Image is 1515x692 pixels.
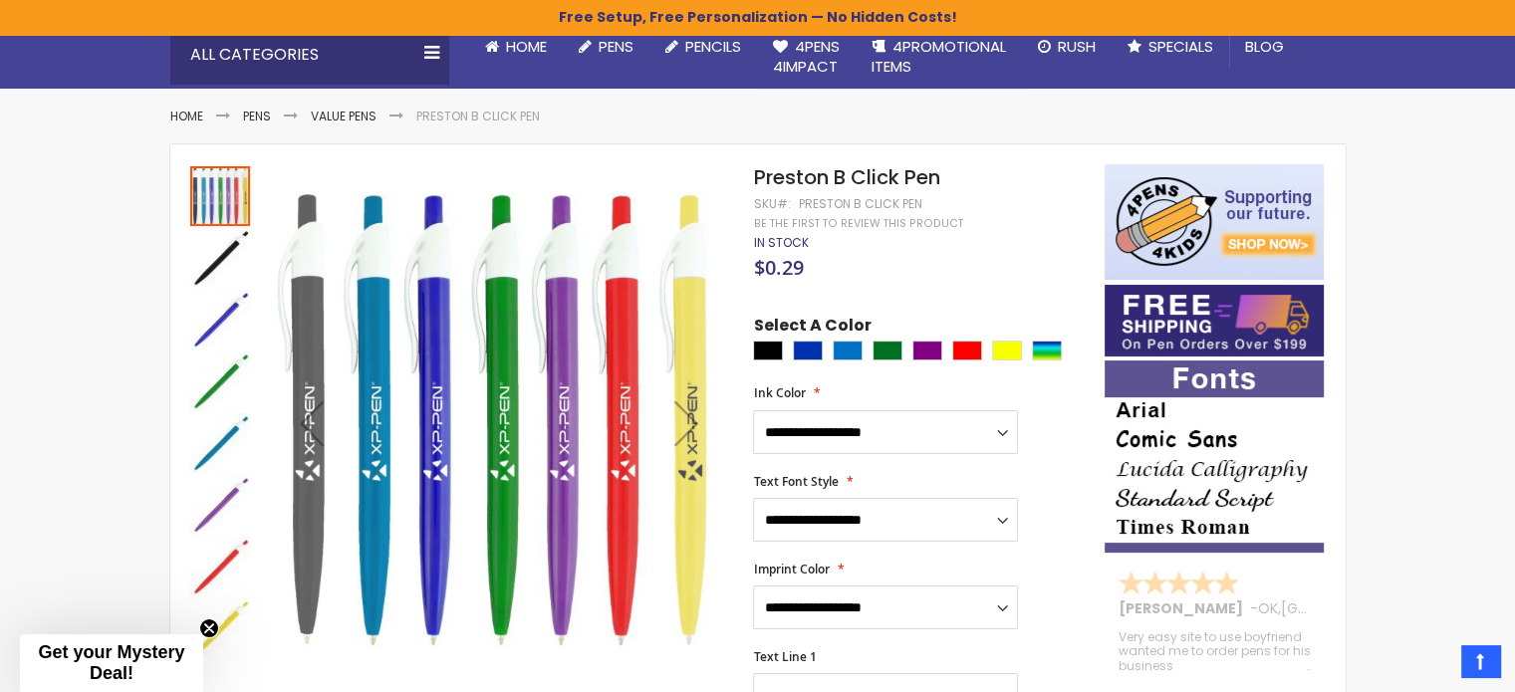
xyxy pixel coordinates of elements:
span: Text Line 1 [753,648,816,665]
span: Imprint Color [753,561,829,577]
a: Pens [563,25,649,69]
div: Black [753,341,783,360]
span: Home [506,36,547,57]
img: Preston B Click Pen [271,193,726,648]
div: Preston B Click Pen [190,288,252,349]
div: Preston B Click Pen [190,411,252,473]
a: Pencils [649,25,757,69]
span: Text Font Style [753,473,838,490]
img: Preston B Click Pen [190,475,250,535]
span: $0.29 [753,254,803,281]
img: 4pens 4 kids [1105,164,1324,280]
span: Pencils [685,36,741,57]
div: Preston B Click Pen [190,226,252,288]
span: Ink Color [753,384,805,401]
button: Close teaser [199,618,219,638]
img: Preston B Click Pen [190,228,250,288]
img: font-personalization-examples [1105,360,1324,553]
img: Preston B Click Pen [190,537,250,596]
a: 4PROMOTIONALITEMS [856,25,1022,90]
div: Preston B Click Pen [190,596,250,658]
a: Home [170,108,203,124]
span: Get your Mystery Deal! [38,642,184,683]
span: [PERSON_NAME] [1119,598,1250,618]
span: Rush [1058,36,1096,57]
div: Get your Mystery Deal!Close teaser [20,634,203,692]
li: Preston B Click Pen [416,109,540,124]
div: Green [873,341,902,360]
div: Blue Light [833,341,863,360]
div: Assorted [1032,341,1062,360]
span: Blog [1245,36,1284,57]
img: Free shipping on orders over $199 [1105,285,1324,356]
div: Preston B Click Pen [798,196,921,212]
div: Availability [753,235,808,251]
span: - , [1250,598,1427,618]
div: All Categories [170,25,449,85]
div: Red [952,341,982,360]
a: Be the first to review this product [753,216,962,231]
span: In stock [753,234,808,251]
a: Specials [1112,25,1229,69]
strong: SKU [753,195,790,212]
a: Pens [243,108,271,124]
a: Value Pens [311,108,377,124]
img: Preston B Click Pen [190,290,250,349]
span: OK [1258,598,1278,618]
span: 4Pens 4impact [773,36,840,77]
div: Next [646,164,726,681]
a: Rush [1022,25,1112,69]
div: Very easy site to use boyfriend wanted me to order pens for his business [1119,630,1312,673]
a: Home [469,25,563,69]
div: Preston B Click Pen [190,349,252,411]
span: Specials [1148,36,1213,57]
div: Yellow [992,341,1022,360]
div: Purple [912,341,942,360]
a: 4Pens4impact [757,25,856,90]
img: Preston B Click Pen [190,598,250,658]
span: Preston B Click Pen [753,163,939,191]
div: Blue [793,341,823,360]
img: Preston B Click Pen [190,413,250,473]
a: Blog [1229,25,1300,69]
img: Preston B Click Pen [190,351,250,411]
div: Previous [272,164,352,681]
div: Preston B Click Pen [190,164,252,226]
span: 4PROMOTIONAL ITEMS [872,36,1006,77]
iframe: Google Customer Reviews [1351,638,1515,692]
span: Select A Color [753,315,871,342]
span: [GEOGRAPHIC_DATA] [1281,598,1427,618]
div: Preston B Click Pen [190,535,252,596]
span: Pens [599,36,633,57]
div: Preston B Click Pen [190,473,252,535]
